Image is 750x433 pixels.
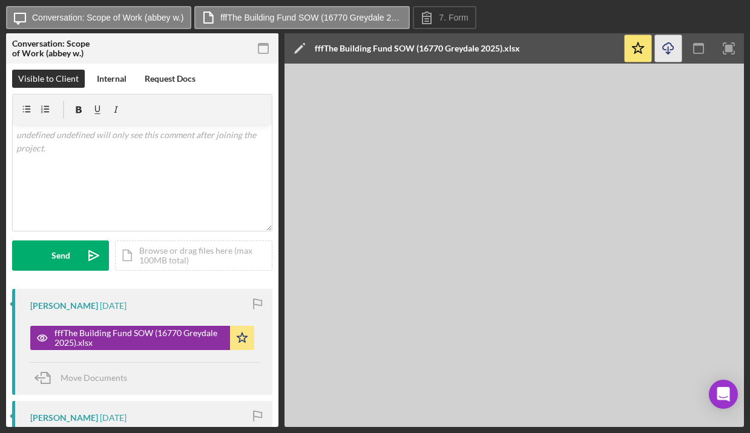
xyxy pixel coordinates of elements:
label: Conversation: Scope of Work (abbey w.) [32,13,183,22]
button: fffThe Building Fund SOW (16770 Greydale 2025).xlsx [30,326,254,350]
iframe: Document Preview [285,64,744,427]
div: Conversation: Scope of Work (abbey w.) [12,39,97,58]
button: fffThe Building Fund SOW (16770 Greydale 2025).xlsx [194,6,410,29]
div: fffThe Building Fund SOW (16770 Greydale 2025).xlsx [54,328,224,348]
time: 2025-08-14 15:55 [100,413,127,423]
div: Open Intercom Messenger [709,380,738,409]
span: Move Documents [61,372,127,383]
button: Move Documents [30,363,139,393]
button: Send [12,240,109,271]
button: Conversation: Scope of Work (abbey w.) [6,6,191,29]
div: [PERSON_NAME] [30,413,98,423]
div: [PERSON_NAME] [30,301,98,311]
div: Visible to Client [18,70,79,88]
button: Visible to Client [12,70,85,88]
div: fffThe Building Fund SOW (16770 Greydale 2025).xlsx [315,44,520,53]
button: Internal [91,70,133,88]
button: 7. Form [413,6,476,29]
button: Request Docs [139,70,202,88]
div: Request Docs [145,70,196,88]
div: Send [51,240,70,271]
label: 7. Form [439,13,468,22]
div: Internal [97,70,127,88]
label: fffThe Building Fund SOW (16770 Greydale 2025).xlsx [220,13,402,22]
time: 2025-08-16 06:33 [100,301,127,311]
